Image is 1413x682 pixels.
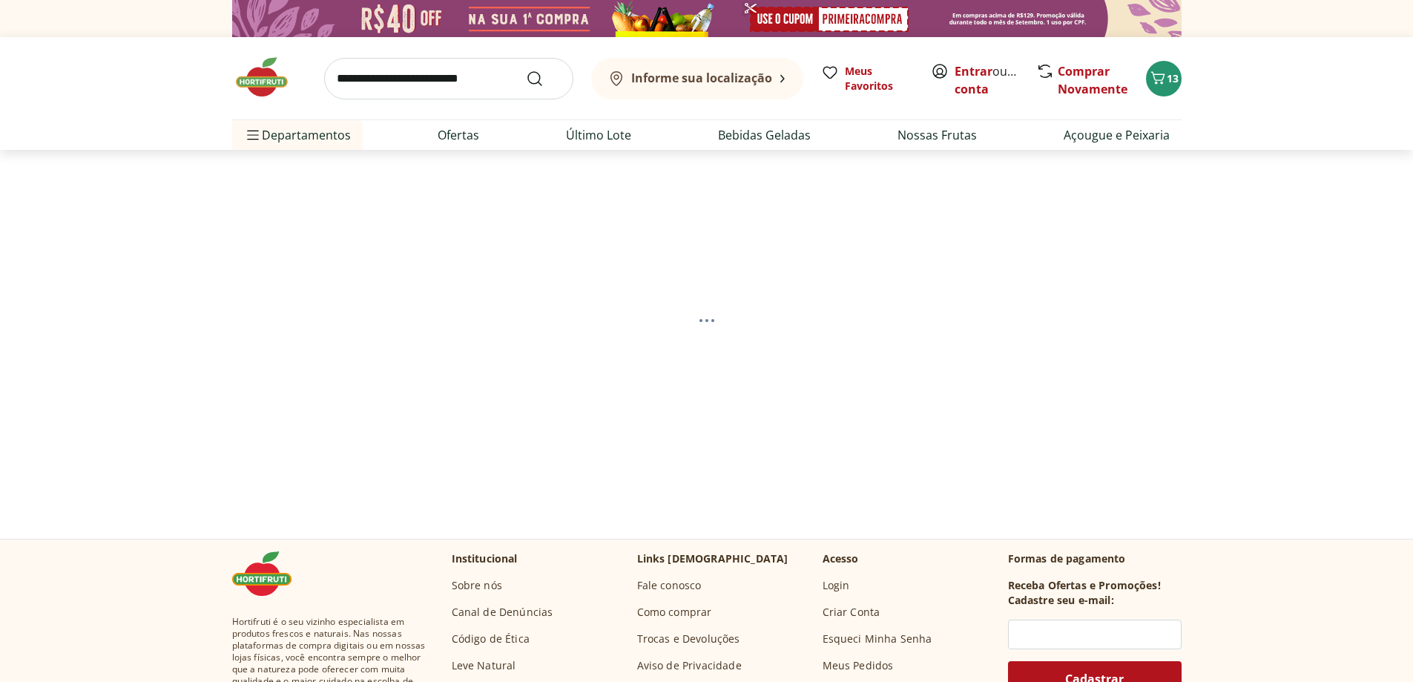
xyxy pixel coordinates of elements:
a: Esqueci Minha Senha [823,632,932,646]
button: Informe sua localização [591,58,803,99]
span: ou [955,62,1021,98]
a: Açougue e Peixaria [1064,126,1170,144]
h3: Receba Ofertas e Promoções! [1008,578,1161,593]
a: Código de Ética [452,632,530,646]
span: Departamentos [244,117,351,153]
span: 13 [1167,71,1179,85]
a: Ofertas [438,126,479,144]
img: Hortifruti [232,551,306,596]
a: Como comprar [637,605,712,620]
a: Sobre nós [452,578,502,593]
a: Aviso de Privacidade [637,658,742,673]
a: Login [823,578,850,593]
a: Entrar [955,63,992,79]
p: Acesso [823,551,859,566]
a: Criar conta [955,63,1036,97]
button: Menu [244,117,262,153]
a: Nossas Frutas [897,126,977,144]
button: Submit Search [526,70,561,88]
button: Carrinho [1146,61,1182,96]
a: Comprar Novamente [1058,63,1127,97]
b: Informe sua localização [631,70,772,86]
input: search [324,58,573,99]
a: Bebidas Geladas [718,126,811,144]
a: Criar Conta [823,605,880,620]
a: Meus Favoritos [821,64,913,94]
a: Trocas e Devoluções [637,632,740,646]
span: Meus Favoritos [845,64,913,94]
a: Fale conosco [637,578,702,593]
p: Institucional [452,551,518,566]
a: Canal de Denúncias [452,605,553,620]
img: Hortifruti [232,55,306,99]
p: Formas de pagamento [1008,551,1182,566]
a: Leve Natural [452,658,516,673]
a: Meus Pedidos [823,658,894,673]
p: Links [DEMOGRAPHIC_DATA] [637,551,788,566]
a: Último Lote [566,126,631,144]
h3: Cadastre seu e-mail: [1008,593,1114,608]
